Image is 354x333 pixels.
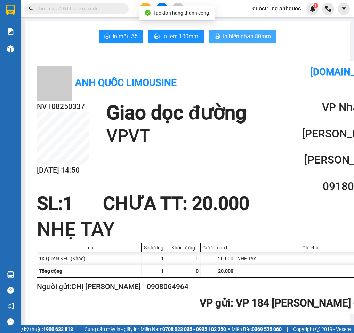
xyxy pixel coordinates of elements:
[325,6,331,12] img: phone-icon
[309,6,316,12] img: icon-new-feature
[168,245,199,251] div: Khối lượng
[223,32,271,41] span: In biên nhận 80mm
[106,125,246,147] h1: VPVT
[7,303,14,309] span: notification
[99,193,254,214] div: CHƯA TT : 20.000
[172,3,184,15] button: aim
[7,318,14,325] span: message
[99,30,143,43] button: printerIn mẫu A5
[140,325,226,333] span: Miền Nam
[161,268,164,274] span: 1
[196,268,199,274] span: 0
[37,252,142,265] div: 1K QUẤN KEO (Khác)
[228,328,230,331] span: ⚪️
[7,271,14,278] img: warehouse-icon
[9,325,73,333] span: Hỗ trợ kỹ thuật:
[315,327,320,332] span: copyright
[148,30,204,43] button: printerIn tem 100mm
[200,297,231,309] span: VP gửi
[6,5,15,15] img: logo-vxr
[232,325,282,333] span: Miền Bắc
[215,33,220,40] span: printer
[142,252,166,265] div: 1
[113,32,138,41] span: In mẫu A5
[143,245,164,251] div: Số lượng
[43,326,73,332] strong: 1900 633 818
[162,326,226,332] strong: 0708 023 035 - 0935 103 250
[313,3,318,8] sup: 1
[139,3,152,15] button: plus
[153,10,209,16] span: Tạo đơn hàng thành công
[104,33,110,40] span: printer
[202,245,233,251] div: Cước món hàng
[75,77,177,88] b: Anh Quốc Limousine
[7,287,14,294] span: question-circle
[85,325,139,333] span: Cung cấp máy in - giấy in:
[29,6,34,11] span: search
[63,193,73,214] span: 1
[201,252,235,265] div: 20.000
[37,101,89,112] h2: NVT08250337
[145,10,151,16] span: check-circle
[162,32,198,41] span: In tem 100mm
[38,5,120,13] input: Tìm tên, số ĐT hoặc mã đơn
[154,33,160,40] span: printer
[37,193,63,214] span: SL:
[156,3,168,15] button: file-add
[338,3,350,15] button: caret-down
[252,326,282,332] strong: 0369 525 060
[37,165,89,176] h2: [DATE] 14:50
[287,325,288,333] span: |
[7,45,14,53] img: warehouse-icon
[78,325,79,333] span: |
[106,101,246,125] h1: Giao dọc đường
[7,28,14,35] img: solution-icon
[39,245,139,251] div: Tên
[166,252,201,265] div: 0
[341,6,347,12] span: caret-down
[39,268,62,274] span: Tổng cộng
[218,268,233,274] span: 20.000
[209,30,276,43] button: printerIn biên nhận 80mm
[314,3,317,8] span: 1
[247,4,306,13] span: quoctrung.anhquoc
